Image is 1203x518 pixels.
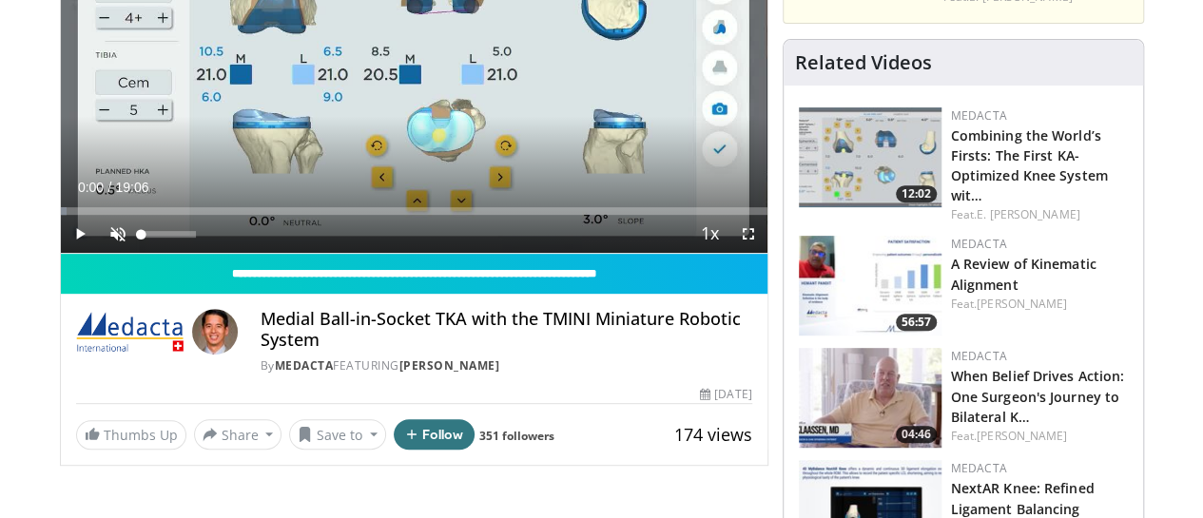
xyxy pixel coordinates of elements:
a: [PERSON_NAME] [977,296,1067,312]
button: Follow [394,419,475,450]
div: By FEATURING [261,357,752,374]
span: 12:02 [896,185,937,202]
a: Combining the World’s Firsts: The First KA-Optimized Knee System wit… [951,126,1108,204]
span: 0:00 [78,180,104,195]
a: 12:02 [799,107,941,207]
img: Medacta [76,309,184,355]
span: 04:46 [896,426,937,443]
div: Progress Bar [61,207,767,215]
a: [PERSON_NAME] [399,357,500,374]
a: 351 followers [479,428,554,444]
span: / [108,180,112,195]
a: 56:57 [799,236,941,336]
img: Avatar [192,309,238,355]
img: e7443d18-596a-449b-86f2-a7ae2f76b6bd.150x105_q85_crop-smart_upscale.jpg [799,348,941,448]
a: Medacta [275,357,334,374]
a: E. [PERSON_NAME] [977,206,1080,222]
button: Unmute [99,215,137,253]
img: aaf1b7f9-f888-4d9f-a252-3ca059a0bd02.150x105_q85_crop-smart_upscale.jpg [799,107,941,207]
div: Feat. [951,296,1128,313]
button: Play [61,215,99,253]
h4: Medial Ball-in-Socket TKA with the TMINI Miniature Robotic System [261,309,752,350]
span: 174 views [674,423,752,446]
a: Medacta [951,107,1007,124]
button: Fullscreen [729,215,767,253]
button: Share [194,419,282,450]
img: f98fa1a1-3411-4bfe-8299-79a530ffd7ff.150x105_q85_crop-smart_upscale.jpg [799,236,941,336]
div: Volume Level [142,231,196,238]
div: Feat. [951,206,1128,223]
a: Medacta [951,236,1007,252]
div: Feat. [951,428,1128,445]
span: 56:57 [896,314,937,331]
a: [PERSON_NAME] [977,428,1067,444]
a: A Review of Kinematic Alignment [951,255,1096,293]
button: Save to [289,419,386,450]
h4: Related Videos [795,51,932,74]
a: Thumbs Up [76,420,186,450]
a: 04:46 [799,348,941,448]
span: 19:06 [115,180,148,195]
button: Playback Rate [691,215,729,253]
a: Medacta [951,348,1007,364]
a: Medacta [951,460,1007,476]
div: [DATE] [700,386,751,403]
a: When Belief Drives Action: One Surgeon's Journey to Bilateral K… [951,367,1125,425]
